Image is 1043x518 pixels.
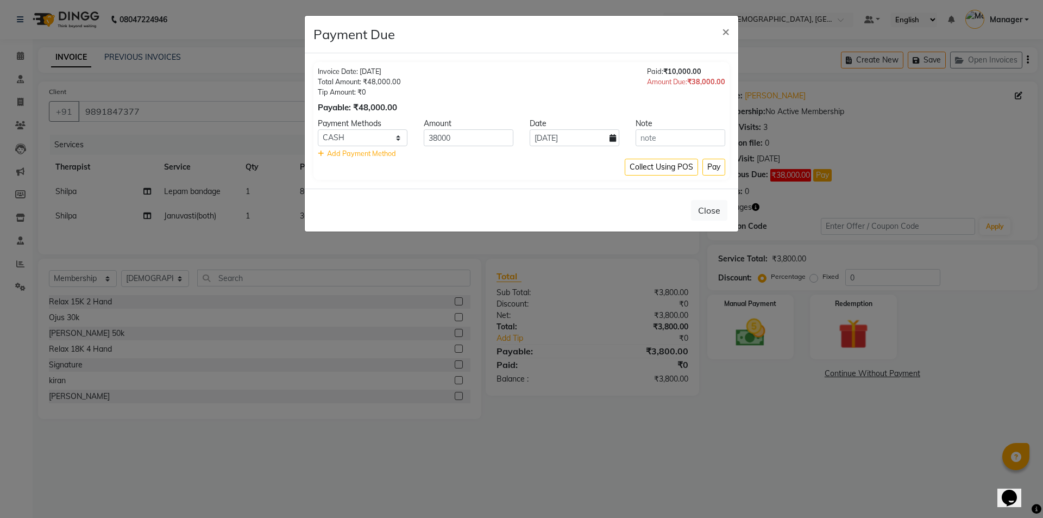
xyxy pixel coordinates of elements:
[318,102,401,114] div: Payable: ₹48,000.00
[318,87,401,97] div: Tip Amount: ₹0
[625,159,698,176] button: Collect Using POS
[647,77,725,87] div: Amount Due:
[702,159,725,176] button: Pay
[318,66,401,77] div: Invoice Date: [DATE]
[530,129,619,146] input: yyyy-mm-dd
[313,24,395,44] h4: Payment Due
[521,118,627,129] div: Date
[327,149,396,158] span: Add Payment Method
[663,67,701,76] span: ₹10,000.00
[691,200,727,221] button: Close
[687,77,725,86] span: ₹38,000.00
[722,23,730,39] span: ×
[997,475,1032,507] iframe: chat widget
[647,66,725,77] div: Paid:
[627,118,733,129] div: Note
[416,118,521,129] div: Amount
[636,129,725,146] input: note
[713,16,738,46] button: Close
[318,77,401,87] div: Total Amount: ₹48,000.00
[424,129,513,146] input: Amount
[310,118,416,129] div: Payment Methods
